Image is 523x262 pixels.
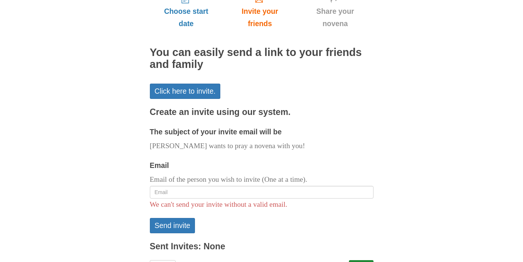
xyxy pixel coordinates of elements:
p: [PERSON_NAME] wants to pray a novena with you! [150,140,374,152]
span: Invite your friends [230,5,289,30]
span: We can't send your invite without a valid email. [150,200,287,208]
p: Email of the person you wish to invite (One at a time). [150,174,374,186]
span: Choose start date [157,5,215,30]
label: Email [150,159,169,172]
span: Share your novena [305,5,366,30]
a: Click here to invite. [150,84,221,99]
h3: Create an invite using our system. [150,107,374,117]
button: Send invite [150,218,195,233]
label: The subject of your invite email will be [150,126,282,138]
input: Email [150,186,374,199]
h3: Sent Invites: None [150,242,374,252]
h2: You can easily send a link to your friends and family [150,47,374,71]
